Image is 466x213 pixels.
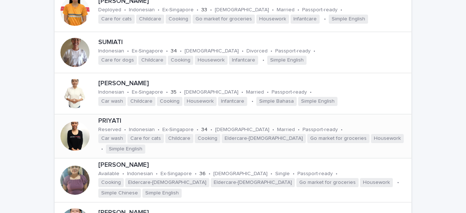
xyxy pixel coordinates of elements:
[166,15,191,24] span: Cooking
[127,89,129,95] p: •
[98,7,121,13] p: Deployed
[267,89,269,95] p: •
[222,134,306,143] span: Eldercare-[DEMOGRAPHIC_DATA]
[157,97,182,106] span: Cooking
[293,171,295,177] p: •
[201,127,208,133] p: 34
[229,56,258,65] span: Infantcare
[98,39,408,47] p: SUMIATI
[158,7,159,13] p: •
[218,97,247,106] span: Infantcare
[298,127,300,133] p: •
[397,180,399,186] p: •
[313,48,315,54] p: •
[277,127,295,133] p: Married
[303,127,338,133] p: Passport-ready
[195,171,197,177] p: •
[195,56,228,65] span: Housework
[252,98,253,104] p: •
[55,73,411,114] a: [PERSON_NAME]Indonesian•Ex-Singapore•35•[DEMOGRAPHIC_DATA]•Married•Passport-ready•Car washChildca...
[184,97,217,106] span: Housework
[270,48,272,54] p: •
[246,89,264,95] p: Married
[98,48,124,54] p: Indonesian
[171,89,177,95] p: 35
[215,127,269,133] p: [DEMOGRAPHIC_DATA]
[256,15,289,24] span: Housework
[246,48,268,54] p: Divorced
[272,89,307,95] p: Passport-ready
[127,171,153,177] p: Indonesian
[197,127,198,133] p: •
[55,114,411,158] a: PRIYATIReserved•Indonesian•Ex-Singapore•34•[DEMOGRAPHIC_DATA]•Married•Passport-ready•Car washCare...
[201,7,207,13] p: 33
[98,171,119,177] p: Available
[340,7,342,13] p: •
[98,161,408,169] p: [PERSON_NAME]
[180,48,182,54] p: •
[267,56,307,65] span: Simple English
[158,127,159,133] p: •
[241,89,243,95] p: •
[329,15,368,24] span: Simple English
[277,7,295,13] p: Married
[98,178,124,187] span: Cooking
[98,80,408,88] p: [PERSON_NAME]
[165,134,193,143] span: Childcare
[127,97,155,106] span: Childcare
[184,89,238,95] p: [DEMOGRAPHIC_DATA]
[132,48,163,54] p: Ex-Singapore
[296,178,359,187] span: Go market for groceries
[122,171,124,177] p: •
[98,134,126,143] span: Car wash
[213,171,268,177] p: [DEMOGRAPHIC_DATA]
[302,7,337,13] p: Passport-ready
[162,127,194,133] p: Ex-Singapore
[209,171,210,177] p: •
[166,48,168,54] p: •
[142,189,182,198] span: Simple English
[129,7,155,13] p: Indonesian
[55,32,411,73] a: SUMIATIIndonesian•Ex-Singapore•34•[DEMOGRAPHIC_DATA]•Divorced•Passport-ready•Care for dogsChildca...
[101,146,103,152] p: •
[310,89,312,95] p: •
[156,171,158,177] p: •
[297,171,333,177] p: Passport-ready
[98,127,121,133] p: Reserved
[55,158,411,202] a: [PERSON_NAME]Available•Indonesian•Ex-Singapore•36•[DEMOGRAPHIC_DATA]•Single•Passport-ready•Cookin...
[275,48,311,54] p: Passport-ready
[171,48,177,54] p: 34
[138,56,166,65] span: Childcare
[270,171,272,177] p: •
[106,145,145,154] span: Simple English
[166,89,168,95] p: •
[275,171,290,177] p: Single
[98,56,137,65] span: Care for dogs
[127,134,164,143] span: Care for cats
[210,7,212,13] p: •
[127,48,129,54] p: •
[272,127,274,133] p: •
[124,127,126,133] p: •
[307,134,370,143] span: Go market for groceries
[98,15,135,24] span: Care for cats
[242,48,244,54] p: •
[162,7,194,13] p: Ex-Singapore
[197,7,198,13] p: •
[161,171,192,177] p: Ex-Singapore
[132,89,163,95] p: Ex-Singapore
[211,178,295,187] span: Eldercare-[DEMOGRAPHIC_DATA]
[371,134,404,143] span: Housework
[272,7,274,13] p: •
[98,97,126,106] span: Car wash
[262,57,264,63] p: •
[195,134,220,143] span: Cooking
[336,171,337,177] p: •
[256,97,297,106] span: Simple Bahasa
[168,56,193,65] span: Cooking
[98,117,408,125] p: PRIYATI
[297,7,299,13] p: •
[341,127,343,133] p: •
[193,15,255,24] span: Go market for groceries
[98,89,124,95] p: Indonesian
